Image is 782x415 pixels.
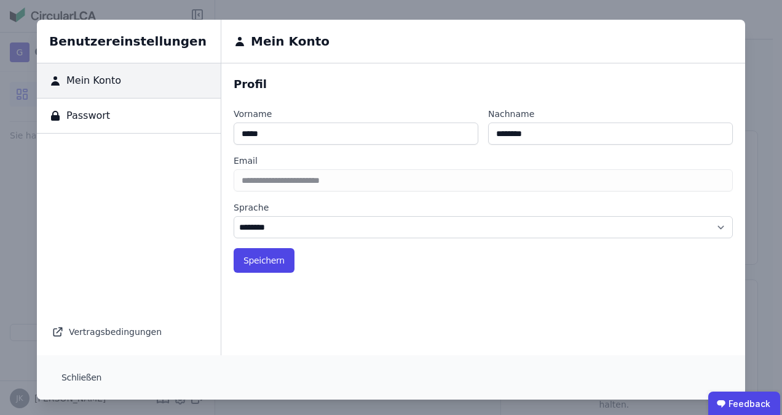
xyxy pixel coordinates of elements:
h6: Benutzereinstellungen [37,20,221,63]
span: Mein Konto [61,73,121,88]
label: Email [234,155,733,167]
label: Vorname [234,108,478,120]
label: Nachname [488,108,733,120]
button: Speichern [234,248,294,273]
div: Vertragsbedingungen [52,323,206,340]
span: Passwort [61,108,110,123]
button: Schließen [52,365,111,390]
div: Profil [234,76,733,93]
label: Sprache [234,201,733,214]
h6: Mein Konto [246,32,330,50]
